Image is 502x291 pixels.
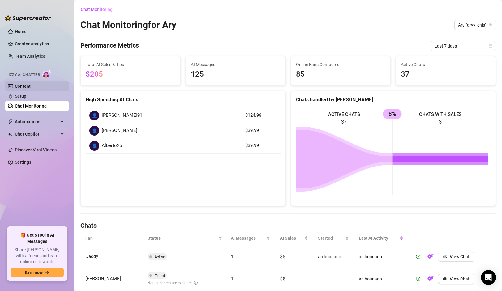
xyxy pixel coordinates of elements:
span: Online Fans Contacted [296,61,386,68]
span: Ary (aryvilchis) [458,20,492,30]
span: Earn now [25,270,43,275]
a: Setup [15,94,26,99]
span: [PERSON_NAME]91 [102,112,142,119]
span: View Chat [450,276,470,281]
span: Exited [154,273,165,278]
span: info-circle [194,281,198,285]
button: OF [426,274,435,284]
span: Share [PERSON_NAME] with a friend, and earn unlimited rewards [11,247,64,265]
div: Chats handled by [PERSON_NAME] [296,96,491,103]
img: OF [427,276,434,282]
img: OF [427,253,434,259]
button: Earn nowarrow-right [11,268,64,277]
button: Chat Monitoring [80,4,118,14]
th: Started [313,230,354,247]
a: OF [426,278,435,283]
span: Last 7 days [435,41,492,51]
span: Alberto25 [102,142,122,150]
h4: Chats [80,221,496,230]
a: Creator Analytics [15,39,64,49]
span: filter [218,236,222,240]
span: $0 [280,276,285,282]
a: OF [426,255,435,260]
span: Active [154,255,165,259]
h2: Chat Monitoring for Ary [80,19,176,31]
span: Automations [15,117,59,127]
span: 37 [401,69,491,80]
a: Discover Viral Videos [15,147,57,152]
span: Started [318,235,344,242]
span: [PERSON_NAME] [102,127,137,134]
span: filter [217,234,223,243]
a: Home [15,29,27,34]
span: Active Chats [401,61,491,68]
span: Total AI Sales & Tips [86,61,175,68]
img: logo-BBDzfeDw.svg [5,15,51,21]
button: View Chat [438,252,474,262]
span: AI Messages [191,61,281,68]
button: OF [426,252,435,262]
th: Fan [80,230,143,247]
span: thunderbolt [8,119,13,124]
span: Daddy [85,254,98,259]
span: eye [443,255,447,259]
span: Chat Copilot [15,129,59,139]
article: $124.98 [245,112,277,119]
div: 👤 [89,141,99,151]
button: View Chat [438,274,474,284]
span: Izzy AI Chatter [9,72,40,78]
span: View Chat [450,254,470,259]
td: an hour ago [313,247,354,267]
span: eye [443,277,447,281]
th: Last AI Activity [354,230,408,247]
div: High Spending AI Chats [86,96,281,103]
a: Settings [15,160,31,165]
h4: Performance Metrics [80,41,139,51]
span: 1 [231,253,234,259]
span: calendar [489,44,492,48]
span: AI Messages [231,235,265,242]
span: Non-spenders are excluded [148,281,198,285]
div: 👤 [89,111,99,120]
img: Chat Copilot [8,132,12,136]
span: 85 [296,69,386,80]
span: AI Sales [280,235,303,242]
div: Open Intercom Messenger [481,270,496,285]
span: Chat Monitoring [81,7,113,12]
a: Team Analytics [15,54,45,59]
th: AI Messages [226,230,275,247]
span: Status [148,235,216,242]
td: an hour ago [354,247,408,267]
a: Content [15,84,31,89]
span: 125 [191,69,281,80]
article: $39.99 [245,142,277,150]
img: AI Chatter [42,70,52,78]
span: team [489,23,492,27]
span: arrow-right [45,270,49,275]
span: Last AI Activity [359,235,398,242]
a: Chat Monitoring [15,103,47,108]
article: $39.99 [245,127,277,134]
span: 🎁 Get $100 in AI Messages [11,232,64,244]
span: [PERSON_NAME] [85,276,121,281]
div: 👤 [89,126,99,136]
span: $0 [280,253,285,259]
span: $205 [86,70,103,78]
span: 1 [231,276,234,282]
th: AI Sales [275,230,313,247]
